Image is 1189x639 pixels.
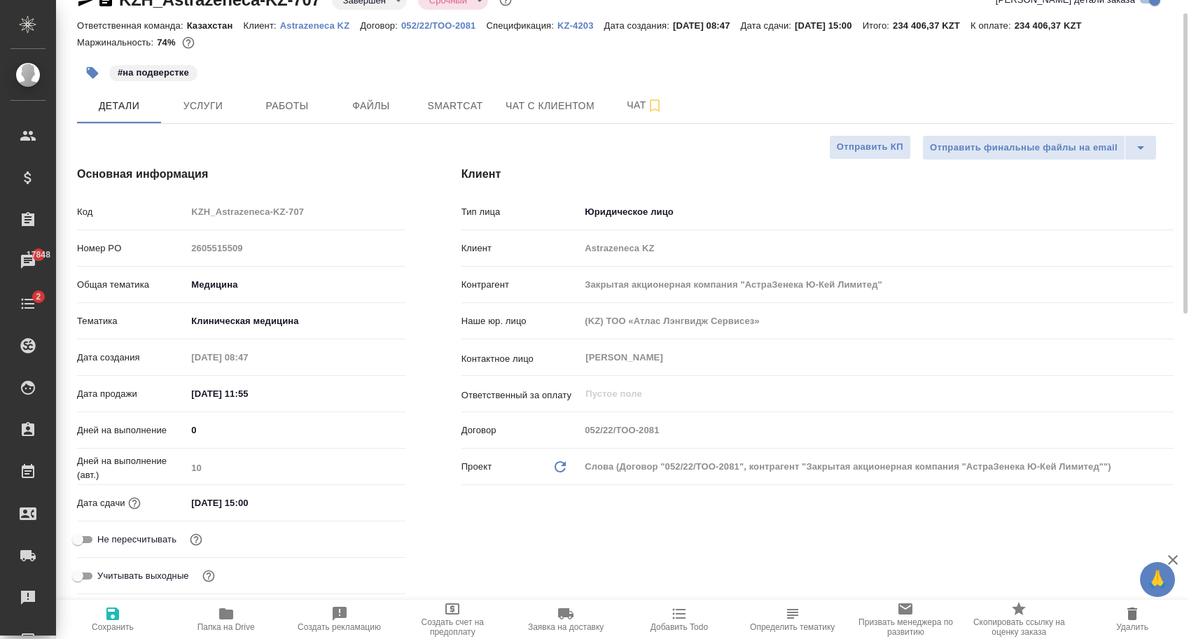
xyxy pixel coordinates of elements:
input: ✎ Введи что-нибудь [186,493,309,513]
span: Удалить [1116,622,1148,632]
span: Определить тематику [750,622,835,632]
span: Папка на Drive [197,622,255,632]
span: Создать рекламацию [298,622,381,632]
input: Пустое поле [186,238,405,258]
p: Дата создания: [604,20,673,31]
p: Проект [461,460,492,474]
button: Добавить Todo [623,600,736,639]
span: Файлы [338,97,405,115]
p: Маржинальность: [77,37,157,48]
span: Работы [253,97,321,115]
p: Клиент [461,241,580,255]
input: Пустое поле [186,458,405,478]
span: Детали [85,97,153,115]
span: Услуги [169,97,237,115]
button: Сохранить [56,600,169,639]
p: #на подверстке [118,66,189,80]
a: Astrazeneca KZ [280,19,361,31]
p: 052/22/ТОО-2081 [401,20,487,31]
span: Чат [611,97,679,114]
h4: Клиент [461,166,1174,183]
p: Тип лица [461,205,580,219]
span: 🙏 [1146,565,1169,594]
span: Сохранить [92,622,134,632]
p: Код [77,205,186,219]
p: [DATE] 08:47 [673,20,741,31]
a: KZ-4203 [557,19,604,31]
span: на подверстке [108,66,199,78]
button: Папка на Drive [169,600,283,639]
p: [DATE] 15:00 [795,20,863,31]
button: Отправить финальные файлы на email [922,135,1125,160]
p: 234 406,37 KZT [893,20,971,31]
span: Отправить КП [837,139,903,155]
p: Ответственная команда: [77,20,187,31]
h4: Основная информация [77,166,405,183]
p: 74% [157,37,179,48]
span: Призвать менеджера по развитию [858,617,954,637]
input: Пустое поле [580,311,1174,331]
a: 17848 [4,244,53,279]
span: Скопировать ссылку на оценку заказа [971,617,1067,637]
button: Заявка на доставку [509,600,623,639]
a: 052/22/ТОО-2081 [401,19,487,31]
button: Скопировать ссылку на оценку заказа [962,600,1076,639]
span: Smartcat [422,97,489,115]
p: Контрагент [461,278,580,292]
p: Договор: [360,20,401,31]
div: Слова (Договор "052/22/ТОО-2081", контрагент "Закрытая акционерная компания "АстраЗенека Ю-Кей Ли... [580,455,1174,479]
button: Определить тематику [736,600,849,639]
svg: Подписаться [646,97,663,114]
p: Договор [461,423,580,437]
span: Отправить финальные файлы на email [930,140,1118,156]
input: ✎ Введи что-нибудь [186,384,309,404]
p: Клиент: [243,20,279,31]
p: Astrazeneca KZ [280,20,361,31]
p: Дата создания [77,351,186,365]
p: Общая тематика [77,278,186,292]
p: KZ-4203 [557,20,604,31]
span: Создать счет на предоплату [404,617,501,637]
input: Пустое поле [584,386,1141,402]
button: Добавить тэг [77,57,108,88]
p: Дата продажи [77,387,186,401]
p: К оплате: [971,20,1015,31]
p: Спецификация: [486,20,557,31]
div: Юридическое лицо [580,200,1174,224]
input: Пустое поле [186,202,405,222]
button: Если добавить услуги и заполнить их объемом, то дата рассчитается автоматически [125,494,144,512]
button: Выбери, если сб и вс нужно считать рабочими днями для выполнения заказа. [200,567,218,585]
p: Номер PO [77,241,186,255]
p: Казахстан [187,20,244,31]
button: Отправить КП [829,135,911,160]
button: Удалить [1076,600,1189,639]
span: Учитывать выходные [97,569,189,583]
p: Дата сдачи: [741,20,795,31]
input: Пустое поле [580,420,1174,440]
span: 17848 [18,248,59,262]
div: Клиническая медицина [186,309,405,333]
button: Создать рекламацию [283,600,396,639]
p: Дней на выполнение [77,423,186,437]
span: Добавить Todo [651,622,708,632]
button: Создать счет на предоплату [396,600,509,639]
p: Тематика [77,314,186,328]
p: Ответственный за оплату [461,388,580,402]
p: Наше юр. лицо [461,314,580,328]
input: ✎ Введи что-нибудь [186,420,405,440]
p: Контактное лицо [461,352,580,366]
p: 234 406,37 KZT [1015,20,1092,31]
button: Включи, если не хочешь, чтобы указанная дата сдачи изменилась после переставления заказа в 'Подтв... [187,531,205,549]
input: Пустое поле [580,274,1174,295]
p: Дней на выполнение (авт.) [77,454,186,482]
span: Чат с клиентом [506,97,594,115]
a: 2 [4,286,53,321]
div: split button [922,135,1157,160]
button: Призвать менеджера по развитию [849,600,963,639]
div: Медицина [186,273,405,297]
input: Пустое поле [186,347,309,367]
p: Итого: [863,20,893,31]
span: Не пересчитывать [97,533,176,547]
span: Заявка на доставку [528,622,604,632]
p: Дата сдачи [77,496,125,510]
